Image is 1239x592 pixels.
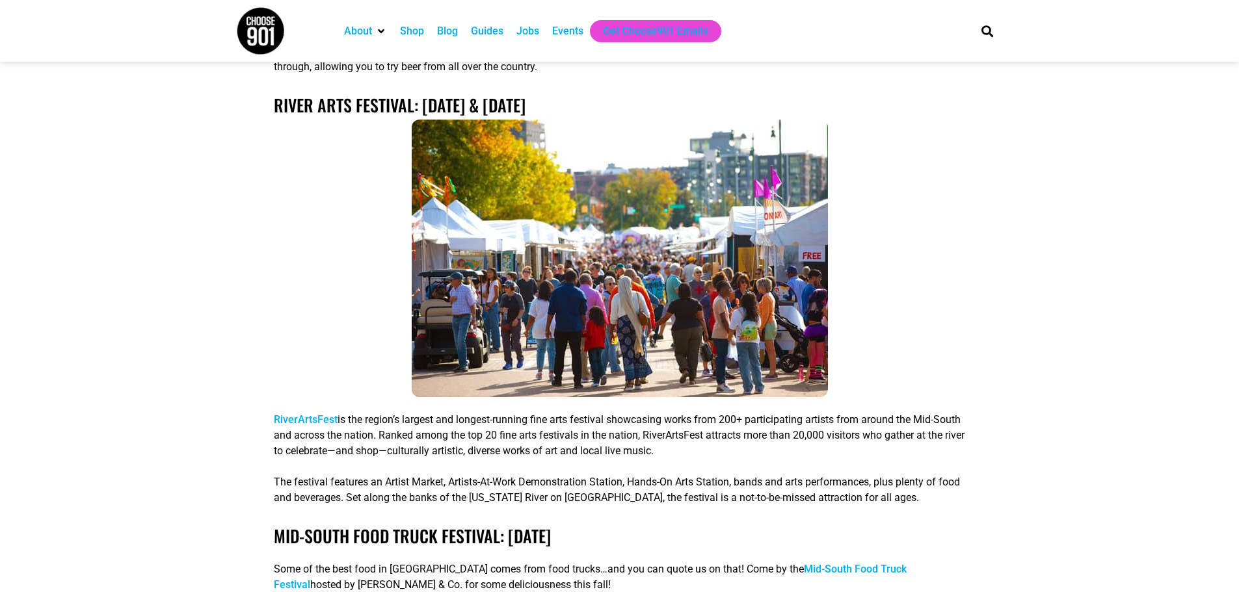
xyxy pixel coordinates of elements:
a: About [344,23,372,39]
a: Guides [471,23,503,39]
a: Mid-South Food Truck Festival: [DATE] [274,523,551,548]
img: A crowd of people walking down a street full of tents at RiverArtsFest. [412,120,828,397]
nav: Main nav [338,20,959,42]
div: About [338,20,393,42]
a: Get Choose901 Emails [603,23,708,39]
a: Events [552,23,583,39]
a: RiverArtsFest [274,413,338,426]
p: is the region’s largest and longest-running fine arts festival showcasing works from 200+ partici... [274,412,965,459]
div: Search [976,20,998,42]
a: Shop [400,23,424,39]
a: Jobs [516,23,539,39]
a: River arts Festival: [DATE] & [DATE] [274,92,526,118]
a: Mid-South Food Truck Festival [274,563,907,591]
p: The festival features an Artist Market, Artists-At-Work Demonstration Station, Hands-On Arts Stat... [274,474,965,506]
a: Blog [437,23,458,39]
